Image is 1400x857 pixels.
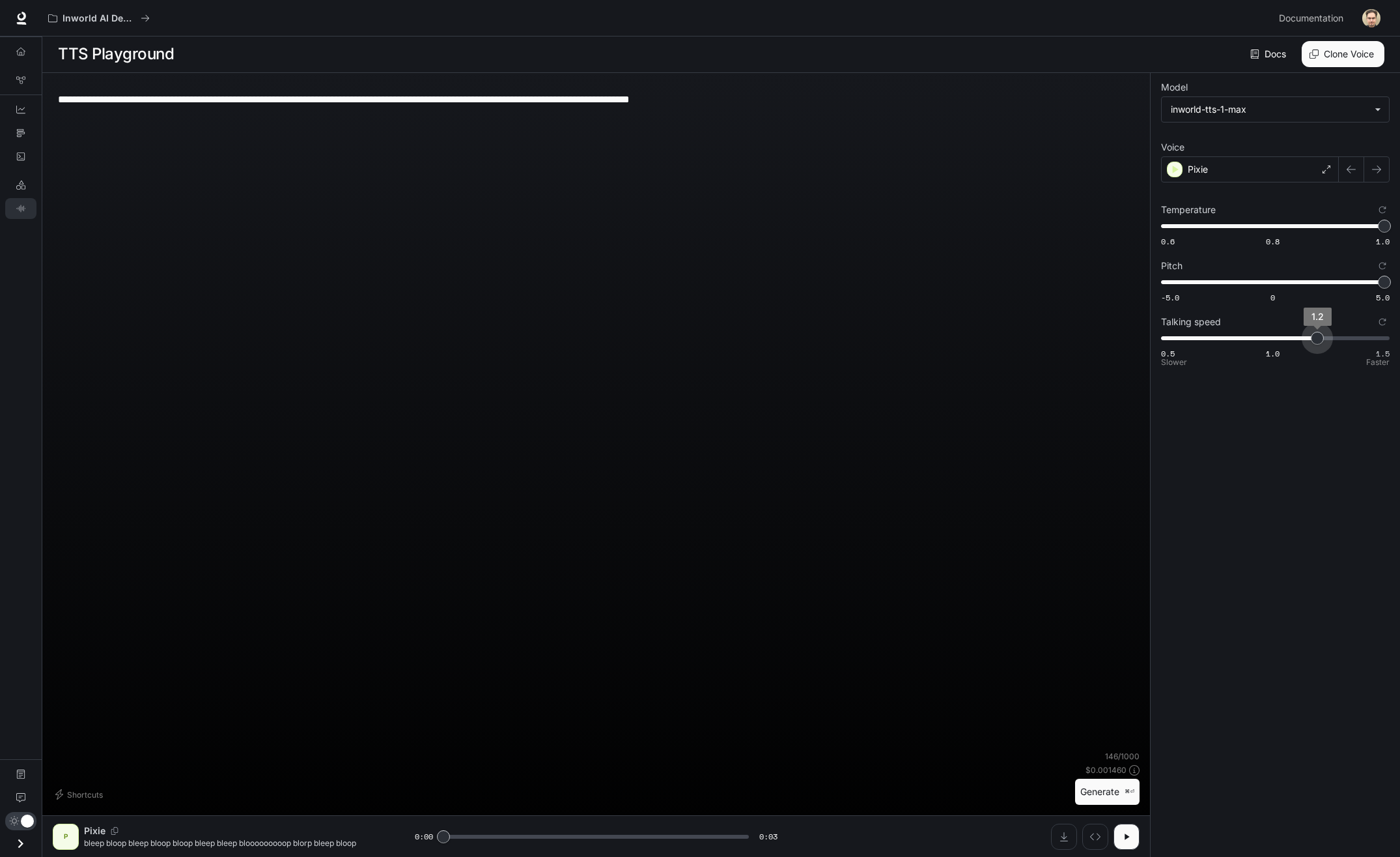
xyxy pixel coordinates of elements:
[1376,236,1390,247] span: 1.0
[5,198,36,219] a: TTS Playground
[1051,824,1077,850] button: Download audio
[5,70,36,91] a: Graph Registry
[5,146,36,167] a: Logs
[1266,348,1280,359] span: 1.0
[1161,317,1221,327] p: Talking speed
[5,99,36,120] a: Dashboards
[1125,788,1134,796] p: ⌘⏎
[1375,203,1390,217] button: Reset to default
[1302,41,1384,67] button: Clone Voice
[84,824,105,837] p: Pixie
[1161,143,1184,152] p: Voice
[1270,292,1275,303] span: 0
[53,784,108,805] button: Shortcuts
[1085,764,1127,776] p: $ 0.001460
[1248,41,1291,67] a: Docs
[1171,103,1368,116] div: inworld-tts-1-max
[55,826,76,847] div: P
[5,123,36,143] a: Traces
[1161,261,1183,270] p: Pitch
[1161,358,1187,366] p: Slower
[105,827,124,835] button: Copy Voice ID
[42,5,156,31] button: All workspaces
[58,41,174,67] h1: TTS Playground
[415,830,433,843] span: 0:00
[1161,205,1216,214] p: Temperature
[1375,315,1390,329] button: Reset to default
[5,764,36,785] a: Documentation
[1376,292,1390,303] span: 5.0
[1075,779,1140,806] button: Generate⌘⏎
[63,13,135,24] p: Inworld AI Demos
[1279,10,1343,27] span: Documentation
[5,41,36,62] a: Overview
[1161,348,1175,359] span: 0.5
[6,830,35,857] button: Open drawer
[1358,5,1384,31] button: User avatar
[1376,348,1390,359] span: 1.5
[1311,311,1324,322] span: 1.2
[1082,824,1108,850] button: Inspect
[1375,259,1390,273] button: Reset to default
[1274,5,1353,31] a: Documentation
[1362,9,1380,27] img: User avatar
[84,837,384,849] p: bleep bloop bleep bloop bloop bleep bleep blooooooooop blorp bleep bloop
[1188,163,1208,176] p: Pixie
[759,830,777,843] span: 0:03
[21,813,34,828] span: Dark mode toggle
[1161,236,1175,247] span: 0.6
[1105,751,1140,762] p: 146 / 1000
[1366,358,1390,366] p: Faster
[1161,292,1179,303] span: -5.0
[1161,83,1188,92] p: Model
[1266,236,1280,247] span: 0.8
[1162,97,1389,122] div: inworld-tts-1-max
[5,175,36,196] a: LLM Playground
[5,787,36,808] a: Feedback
